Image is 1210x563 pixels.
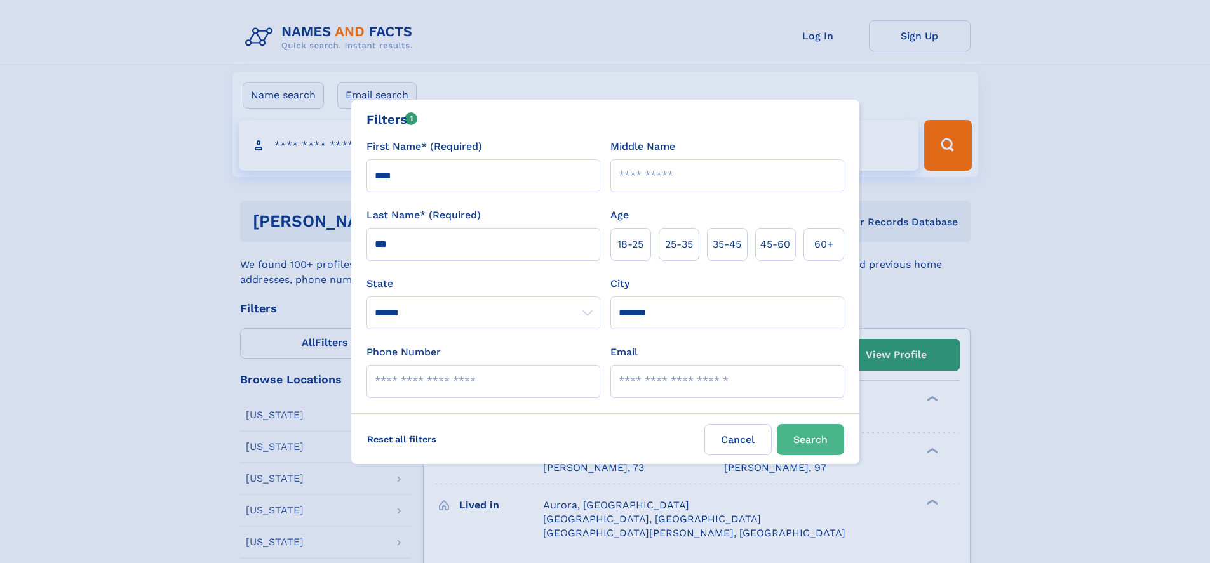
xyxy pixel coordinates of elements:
label: Cancel [704,424,772,455]
label: First Name* (Required) [366,139,482,154]
span: 25‑35 [665,237,693,252]
label: City [610,276,629,291]
span: 45‑60 [760,237,790,252]
span: 18‑25 [617,237,643,252]
label: Age [610,208,629,223]
div: Filters [366,110,418,129]
label: Phone Number [366,345,441,360]
span: 60+ [814,237,833,252]
label: Last Name* (Required) [366,208,481,223]
label: Middle Name [610,139,675,154]
label: Reset all filters [359,424,445,454]
label: State [366,276,600,291]
span: 35‑45 [713,237,741,252]
button: Search [777,424,844,455]
label: Email [610,345,638,360]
